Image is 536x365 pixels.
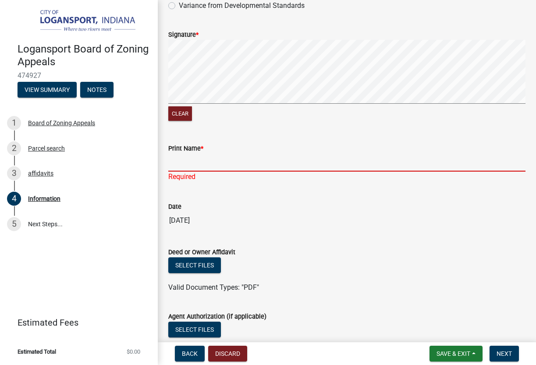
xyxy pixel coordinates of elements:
button: Select files [168,257,221,273]
div: 2 [7,141,21,155]
button: Discard [208,346,247,361]
button: Notes [80,82,114,98]
img: City of Logansport, Indiana [18,9,144,34]
wm-modal-confirm: Summary [18,87,77,94]
span: $0.00 [127,349,140,354]
span: Next [497,350,512,357]
label: Agent Authorization (if applicable) [168,314,266,320]
button: Select files [168,322,221,337]
div: 3 [7,166,21,180]
label: Variance from Developmental Standards [179,0,305,11]
div: 5 [7,217,21,231]
label: Print Name [168,146,203,152]
div: affidavits [28,170,53,176]
h4: Logansport Board of Zoning Appeals [18,43,151,68]
div: 4 [7,192,21,206]
button: Save & Exit [430,346,483,361]
label: Deed or Owner Affidavit [168,249,235,256]
div: Information [28,196,60,202]
label: Signature [168,32,199,38]
label: Date [168,204,181,210]
button: Clear [168,106,192,121]
span: Back [182,350,198,357]
span: 474927 [18,71,140,80]
div: Board of Zoning Appeals [28,120,95,126]
span: Save & Exit [437,350,470,357]
span: Valid Document Types: "PDF" [168,283,259,291]
button: Next [490,346,519,361]
button: View Summary [18,82,77,98]
div: Required [168,172,525,182]
button: Back [175,346,205,361]
div: Parcel search [28,145,65,151]
div: 1 [7,116,21,130]
span: Estimated Total [18,349,56,354]
wm-modal-confirm: Notes [80,87,114,94]
a: Estimated Fees [7,314,144,331]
